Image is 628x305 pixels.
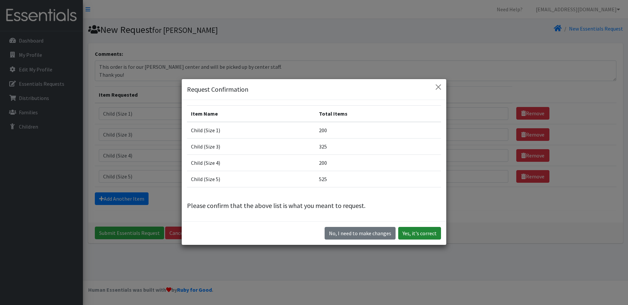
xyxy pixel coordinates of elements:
th: Total Items [315,105,441,122]
td: Child (Size 3) [187,138,315,154]
th: Item Name [187,105,315,122]
button: No I need to make changes [325,227,396,240]
td: Child (Size 5) [187,171,315,187]
td: Child (Size 4) [187,154,315,171]
td: 525 [315,171,441,187]
td: 200 [315,122,441,139]
td: 200 [315,154,441,171]
p: Please confirm that the above list is what you meant to request. [187,201,441,211]
td: Child (Size 1) [187,122,315,139]
td: 325 [315,138,441,154]
button: Yes, it's correct [398,227,441,240]
h5: Request Confirmation [187,84,248,94]
button: Close [433,82,444,92]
